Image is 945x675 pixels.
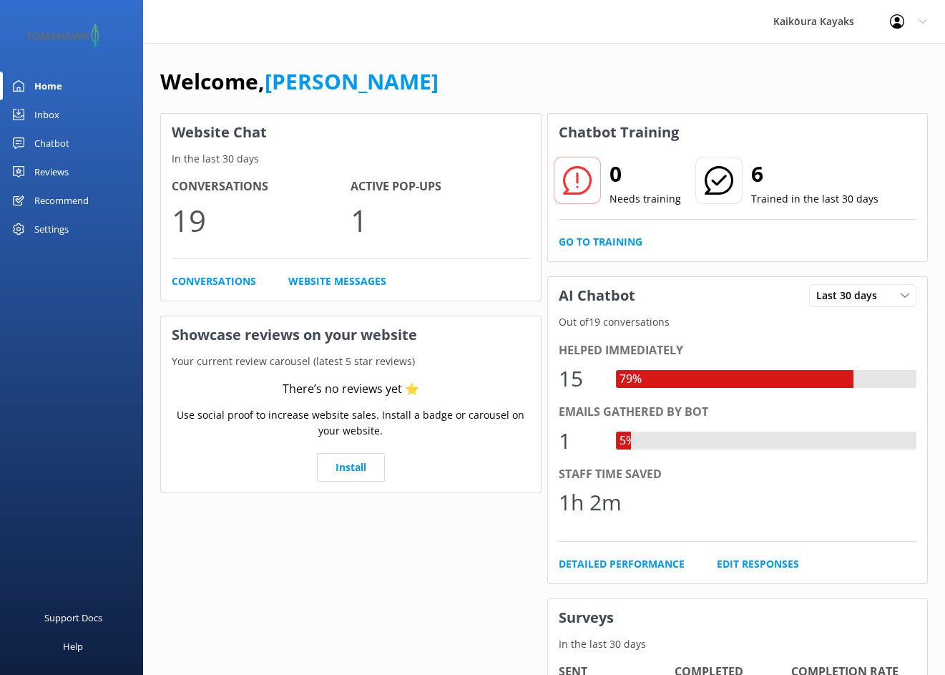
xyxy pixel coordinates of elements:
p: 1 [351,196,529,244]
div: Reviews [34,157,69,186]
div: 15 [559,361,602,396]
p: Trained in the last 30 days [751,191,878,207]
a: Detailed Performance [559,556,685,572]
a: Conversations [172,273,256,289]
div: Staff time saved [559,465,917,484]
div: 5% [616,432,639,450]
div: 1h 2m [559,485,622,520]
a: Website Messages [288,273,386,289]
div: Settings [34,215,69,243]
div: Recommend [34,186,89,215]
a: [PERSON_NAME] [265,67,439,96]
h4: Conversations [172,178,351,196]
a: Edit Responses [717,556,799,572]
div: 1 [559,424,602,458]
h2: 6 [751,157,878,191]
p: Use social proof to increase website sales. Install a badge or carousel on your website. [172,407,530,440]
p: In the last 30 days [548,636,928,652]
h4: Active Pop-ups [351,178,529,196]
h3: AI Chatbot [548,277,646,314]
div: There’s no reviews yet ⭐ [283,380,419,399]
a: Install [317,453,385,482]
p: In the last 30 days [161,151,541,167]
h3: Chatbot Training [548,114,690,151]
div: Helped immediately [559,341,917,360]
img: 2-1647550015.png [21,24,104,48]
div: Chatbot [34,129,69,157]
h1: Welcome, [160,64,439,99]
p: Needs training [609,191,681,207]
p: Out of 19 conversations [548,314,928,330]
h3: Showcase reviews on your website [161,316,541,354]
div: Emails gathered by bot [559,403,917,422]
div: 79% [616,370,645,389]
h2: 0 [609,157,681,191]
div: Help [63,632,83,661]
a: Go to Training [559,234,642,250]
span: Last 30 days [816,288,886,303]
div: Support Docs [44,603,102,632]
p: 19 [172,196,351,244]
div: Inbox [34,100,59,129]
p: Your current review carousel (latest 5 star reviews) [161,354,541,369]
div: Home [34,72,62,100]
h3: Website Chat [161,114,541,151]
h3: Surveys [548,599,928,636]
